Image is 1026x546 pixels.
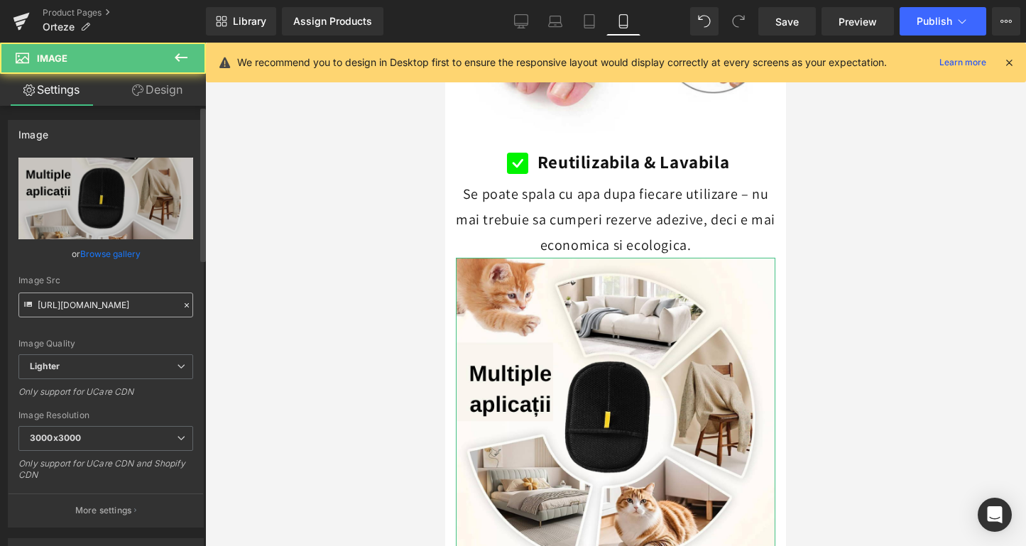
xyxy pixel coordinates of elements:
div: Image Quality [18,339,193,349]
a: New Library [206,7,276,36]
button: More settings [9,493,203,527]
div: Image Resolution [18,410,193,420]
b: Reutilizabila & Lavabila [92,107,284,131]
div: Image [18,121,48,141]
div: Only support for UCare CDN [18,386,193,407]
p: More settings [75,504,132,517]
a: Preview [822,7,894,36]
span: Preview [839,14,877,29]
a: Design [106,74,209,106]
div: Only support for UCare CDN and Shopify CDN [18,458,193,490]
a: Product Pages [43,7,206,18]
a: Desktop [504,7,538,36]
span: Orteze [43,21,75,33]
button: Undo [690,7,719,36]
button: Publish [900,7,986,36]
button: Redo [724,7,753,36]
span: Library [233,15,266,28]
span: Save [775,14,799,29]
button: More [992,7,1020,36]
a: Tablet [572,7,606,36]
b: 3000x3000 [30,432,81,443]
a: Laptop [538,7,572,36]
div: Assign Products [293,16,372,27]
a: Mobile [606,7,640,36]
a: Browse gallery [80,241,141,266]
span: Publish [917,16,952,27]
input: Link [18,293,193,317]
div: or [18,246,193,261]
span: Image [37,53,67,64]
a: Learn more [934,54,992,71]
div: Image Src [18,275,193,285]
div: Open Intercom Messenger [978,498,1012,532]
p: We recommend you to design in Desktop first to ensure the responsive layout would display correct... [237,55,887,70]
div: Se poate spala cu apa dupa fiecare utilizare – nu mai trebuie sa cumperi rezerve adezive, deci e ... [11,138,330,215]
b: Lighter [30,361,60,371]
